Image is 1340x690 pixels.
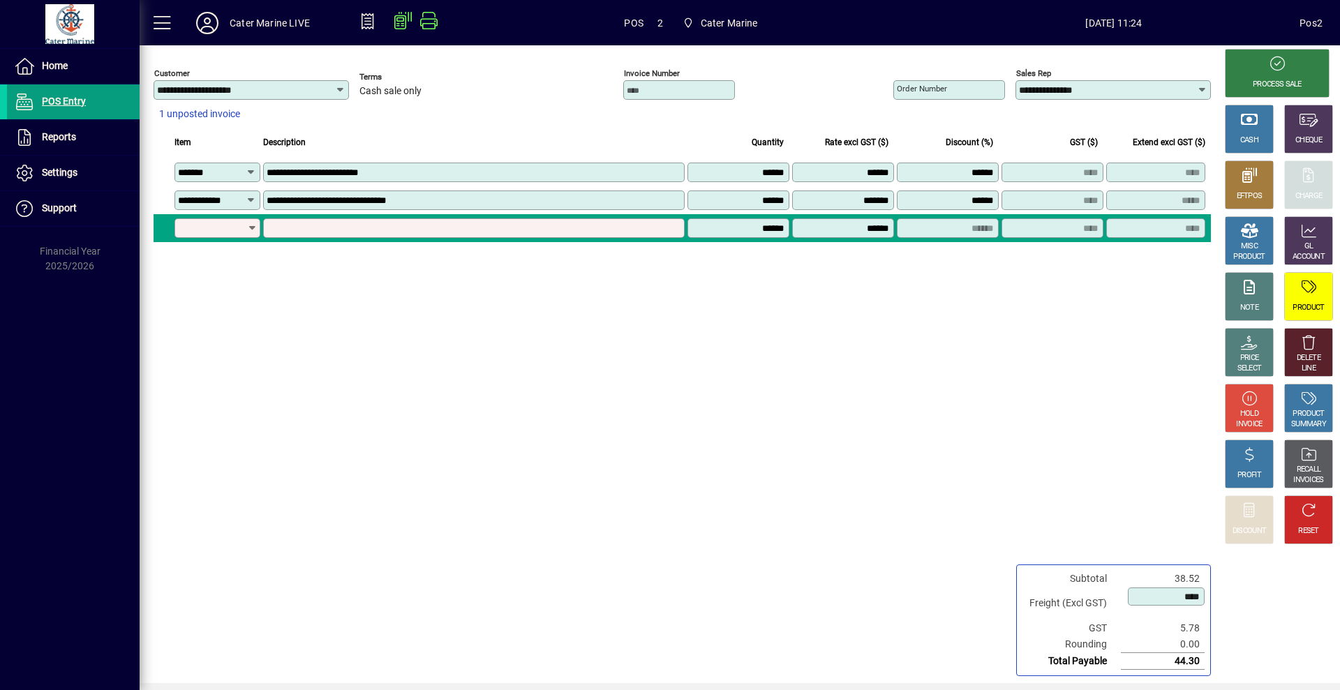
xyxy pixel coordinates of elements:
[1291,419,1326,430] div: SUMMARY
[1240,353,1259,363] div: PRICE
[1293,303,1324,313] div: PRODUCT
[7,49,140,84] a: Home
[42,131,76,142] span: Reports
[1022,587,1121,620] td: Freight (Excl GST)
[1300,12,1323,34] div: Pos2
[1121,653,1205,670] td: 44.30
[1022,636,1121,653] td: Rounding
[1022,620,1121,636] td: GST
[1240,135,1258,146] div: CASH
[154,68,190,78] mat-label: Customer
[263,135,306,150] span: Description
[7,120,140,155] a: Reports
[154,102,246,127] button: 1 unposted invoice
[677,10,764,36] span: Cater Marine
[1237,363,1262,374] div: SELECT
[1293,409,1324,419] div: PRODUCT
[42,60,68,71] span: Home
[42,96,86,107] span: POS Entry
[42,202,77,213] span: Support
[1240,409,1258,419] div: HOLD
[1070,135,1098,150] span: GST ($)
[1297,353,1320,363] div: DELETE
[1022,653,1121,670] td: Total Payable
[1233,526,1266,537] div: DISCOUNT
[1022,571,1121,587] td: Subtotal
[7,191,140,226] a: Support
[1121,636,1205,653] td: 0.00
[1295,135,1322,146] div: CHEQUE
[1241,241,1258,252] div: MISC
[1121,620,1205,636] td: 5.78
[825,135,888,150] span: Rate excl GST ($)
[1240,303,1258,313] div: NOTE
[1233,252,1265,262] div: PRODUCT
[7,156,140,190] a: Settings
[1237,191,1263,202] div: EFTPOS
[1302,363,1316,374] div: LINE
[359,86,422,97] span: Cash sale only
[1295,191,1323,202] div: CHARGE
[1133,135,1205,150] span: Extend excl GST ($)
[185,10,230,36] button: Profile
[159,107,240,121] span: 1 unposted invoice
[230,12,310,34] div: Cater Marine LIVE
[1236,419,1262,430] div: INVOICE
[42,167,77,178] span: Settings
[1297,465,1321,475] div: RECALL
[1298,526,1319,537] div: RESET
[174,135,191,150] span: Item
[1253,80,1302,90] div: PROCESS SALE
[928,12,1300,34] span: [DATE] 11:24
[897,84,947,93] mat-label: Order number
[946,135,993,150] span: Discount (%)
[1237,470,1261,481] div: PROFIT
[1293,475,1323,486] div: INVOICES
[624,68,680,78] mat-label: Invoice number
[624,12,643,34] span: POS
[1304,241,1313,252] div: GL
[657,12,663,34] span: 2
[1121,571,1205,587] td: 38.52
[1016,68,1051,78] mat-label: Sales rep
[359,73,443,82] span: Terms
[752,135,784,150] span: Quantity
[1293,252,1325,262] div: ACCOUNT
[701,12,758,34] span: Cater Marine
